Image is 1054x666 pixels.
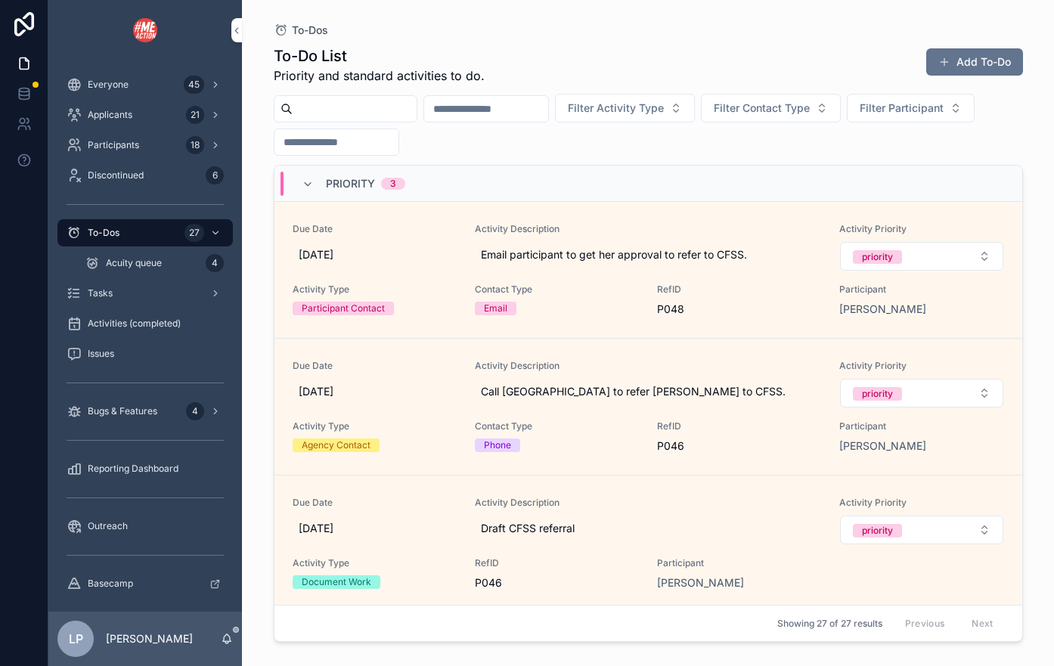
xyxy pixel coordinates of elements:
[299,384,451,399] span: [DATE]
[657,557,821,569] span: Participant
[484,302,507,315] div: Email
[88,169,144,181] span: Discontinued
[657,302,821,317] span: P048
[475,223,822,235] span: Activity Description
[839,283,1003,296] span: Participant
[57,219,233,246] a: To-Dos27
[88,318,181,330] span: Activities (completed)
[186,106,204,124] div: 21
[840,379,1003,407] button: Select Button
[701,94,841,122] button: Select Button
[860,101,944,116] span: Filter Participant
[839,438,926,454] a: [PERSON_NAME]
[88,405,157,417] span: Bugs & Features
[840,516,1003,544] button: Select Button
[88,227,119,239] span: To-Dos
[274,475,1022,612] a: Due Date[DATE]Activity DescriptionDraft CFSS referralActivity PrioritySelect ButtonActivity TypeD...
[48,60,242,612] div: scrollable content
[293,557,457,569] span: Activity Type
[326,176,375,191] span: priority
[274,202,1022,339] a: Due Date[DATE]Activity DescriptionEmail participant to get her approval to refer to CFSS.Activity...
[475,420,639,432] span: Contact Type
[274,339,1022,475] a: Due Date[DATE]Activity DescriptionCall [GEOGRAPHIC_DATA] to refer [PERSON_NAME] to CFSS.Activity ...
[57,162,233,189] a: Discontinued6
[88,139,139,151] span: Participants
[88,348,114,360] span: Issues
[926,48,1023,76] button: Add To-Do
[839,223,1003,235] span: Activity Priority
[186,136,204,154] div: 18
[69,630,83,648] span: LP
[862,524,893,537] div: priority
[568,101,664,116] span: Filter Activity Type
[657,438,821,454] span: P046
[839,497,1003,509] span: Activity Priority
[299,521,451,536] span: [DATE]
[657,420,821,432] span: RefID
[293,223,457,235] span: Due Date
[186,402,204,420] div: 4
[88,287,113,299] span: Tasks
[57,340,233,367] a: Issues
[274,67,485,85] span: Priority and standard activities to do.
[299,247,451,262] span: [DATE]
[293,497,457,509] span: Due Date
[555,94,695,122] button: Select Button
[475,575,639,590] span: P046
[88,578,133,590] span: Basecamp
[481,384,816,399] span: Call [GEOGRAPHIC_DATA] to refer [PERSON_NAME] to CFSS.
[293,360,457,372] span: Due Date
[57,71,233,98] a: Everyone45
[839,360,1003,372] span: Activity Priority
[57,310,233,337] a: Activities (completed)
[57,455,233,482] a: Reporting Dashboard
[302,575,371,589] div: Document Work
[106,257,162,269] span: Acuity queue
[302,302,385,315] div: Participant Contact
[88,520,128,532] span: Outreach
[274,23,328,38] a: To-Dos
[657,575,744,590] a: [PERSON_NAME]
[184,224,204,242] div: 27
[481,247,816,262] span: Email participant to get her approval to refer to CFSS.
[57,570,233,597] a: Basecamp
[292,23,328,38] span: To-Dos
[206,254,224,272] div: 4
[274,45,485,67] h1: To-Do List
[475,283,639,296] span: Contact Type
[293,283,457,296] span: Activity Type
[484,438,511,452] div: Phone
[475,557,639,569] span: RefID
[839,420,1003,432] span: Participant
[88,109,132,121] span: Applicants
[481,521,816,536] span: Draft CFSS referral
[475,497,822,509] span: Activity Description
[302,438,370,452] div: Agency Contact
[862,250,893,264] div: priority
[839,302,926,317] a: [PERSON_NAME]
[57,280,233,307] a: Tasks
[133,18,157,42] img: App logo
[777,618,882,630] span: Showing 27 of 27 results
[88,79,129,91] span: Everyone
[57,513,233,540] a: Outreach
[184,76,204,94] div: 45
[840,242,1003,271] button: Select Button
[847,94,975,122] button: Select Button
[57,398,233,425] a: Bugs & Features4
[862,387,893,401] div: priority
[475,360,822,372] span: Activity Description
[57,132,233,159] a: Participants18
[390,178,396,190] div: 3
[714,101,810,116] span: Filter Contact Type
[206,166,224,184] div: 6
[76,249,233,277] a: Acuity queue4
[293,420,457,432] span: Activity Type
[657,283,821,296] span: RefID
[57,101,233,129] a: Applicants21
[106,631,193,646] p: [PERSON_NAME]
